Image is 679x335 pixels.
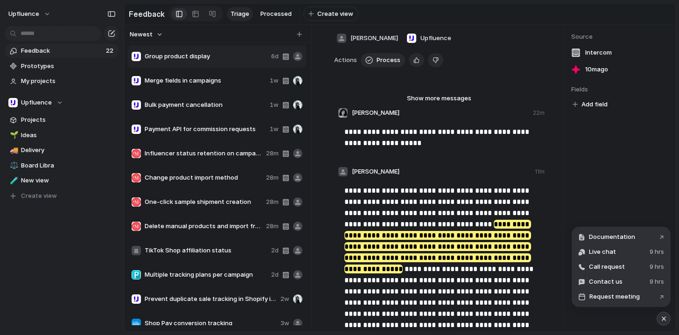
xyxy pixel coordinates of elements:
span: One-click sample shipment creation [145,197,262,207]
button: Add field [571,98,609,111]
a: Processed [257,7,295,21]
span: Change product import method [145,173,262,182]
button: 🚚 [8,146,18,155]
span: 10m ago [585,65,608,74]
span: Source [571,32,668,42]
button: Call request9 hrs [574,259,668,274]
span: Prevent duplicate sale tracking in Shopify integration [145,294,277,304]
button: 🌱 [8,131,18,140]
button: Upfluence [4,7,56,21]
button: Delete [428,53,443,67]
span: Actions [334,56,357,65]
button: Upfluence [404,31,454,46]
span: My projects [21,77,116,86]
span: [PERSON_NAME] [352,167,399,176]
button: Documentation↗ [574,230,668,244]
span: Group product display [145,52,267,61]
span: 28m [266,173,279,182]
span: Feedback [21,46,103,56]
button: Upfluence [5,96,119,110]
span: Merge fields in campaigns [145,76,266,85]
div: 11m [535,167,545,176]
button: [PERSON_NAME] [334,31,400,46]
span: Prototypes [21,62,116,71]
div: 🌱 [10,130,16,140]
span: 2d [271,246,279,255]
button: Process [361,53,405,67]
span: Newest [130,30,153,39]
span: Board Libra [21,161,116,170]
span: 28m [266,149,279,158]
div: 🚚 [10,145,16,156]
span: Create view [317,9,353,19]
a: My projects [5,74,119,88]
span: ↗ [659,292,664,301]
span: ↗ [659,232,664,242]
span: Add field [581,100,608,109]
a: 🧪New view [5,174,119,188]
span: Ideas [21,131,116,140]
span: Shop Pay conversion tracking [145,319,277,328]
div: 22m [533,109,545,117]
span: Create view [21,191,57,201]
span: Payment API for commission requests [145,125,266,134]
span: Bulk payment cancellation [145,100,266,110]
span: Live chat [589,247,616,257]
span: 6d [271,52,279,61]
span: New view [21,176,116,185]
span: 9 hrs [650,262,664,272]
span: 9 hrs [650,277,664,286]
span: Delete manual products and import from Shopify [145,222,262,231]
span: Show more messages [407,94,471,103]
span: Documentation [589,232,635,242]
a: Triage [227,7,253,21]
a: Feedback22 [5,44,119,58]
span: 2d [271,270,279,279]
span: Processed [260,9,292,19]
span: 28m [266,222,279,231]
span: Upfluence [8,9,39,19]
span: 28m [266,197,279,207]
div: 🧪 [10,175,16,186]
a: ⚖️Board Libra [5,159,119,173]
a: Projects [5,113,119,127]
span: Upfluence [420,34,451,43]
button: Create view [303,7,358,21]
span: 2w [280,294,289,304]
button: Request meeting↗ [574,289,668,304]
span: Upfluence [21,98,52,107]
span: Triage [231,9,249,19]
span: TikTok Shop affiliation status [145,246,267,255]
span: Multiple tracking plans per campaign [145,270,267,279]
span: Delivery [21,146,116,155]
a: Intercom [571,46,668,59]
span: 3w [280,319,289,328]
span: Request meeting [589,292,640,301]
a: 🚚Delivery [5,143,119,157]
span: [PERSON_NAME] [350,34,398,43]
a: Prototypes [5,59,119,73]
button: Contact us9 hrs [574,274,668,289]
button: Show more messages [383,92,495,105]
span: 22 [106,46,115,56]
a: 🌱Ideas [5,128,119,142]
span: Contact us [589,277,623,286]
span: Fields [571,85,668,94]
span: Intercom [585,48,612,57]
span: [PERSON_NAME] [352,108,399,118]
span: 9 hrs [650,247,664,257]
span: Influencer status retention on campaign duplication [145,149,262,158]
button: ⚖️ [8,161,18,170]
button: 🧪 [8,176,18,185]
button: Create view [5,189,119,203]
h2: Feedback [129,8,165,20]
span: Call request [589,262,625,272]
span: Process [377,56,400,65]
div: ⚖️ [10,160,16,171]
span: 1w [270,76,279,85]
span: 1w [270,125,279,134]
